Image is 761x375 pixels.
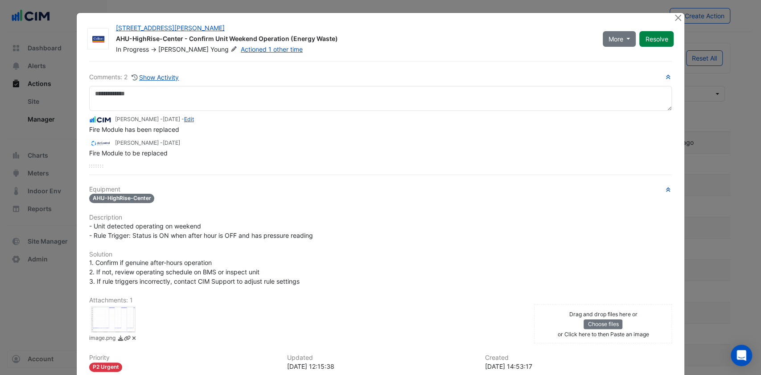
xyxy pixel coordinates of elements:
[89,149,168,157] span: Fire Module to be replaced
[210,45,239,54] span: Young
[88,35,108,44] img: Colliers Capitaland
[485,354,672,362] h6: Created
[158,45,209,53] span: [PERSON_NAME]
[89,354,276,362] h6: Priority
[89,334,115,343] small: image.png
[485,362,672,371] div: [DATE] 14:53:17
[731,345,752,366] div: Open Intercom Messenger
[287,362,474,371] div: [DATE] 12:15:38
[89,214,672,221] h6: Description
[116,24,225,32] a: [STREET_ADDRESS][PERSON_NAME]
[89,251,672,258] h6: Solution
[89,259,300,285] span: 1. Confirm if genuine after-hours operation 2. If not, review operating schedule on BMS or inspec...
[184,116,194,122] a: Edit
[89,126,179,133] span: Fire Module has been replaced
[287,354,474,362] h6: Updated
[89,194,155,203] span: AHU-HighRise-Center
[89,72,180,82] div: Comments: 2
[673,13,683,22] button: Close
[609,34,623,44] span: More
[116,34,592,45] div: AHU-HighRise-Center - Confirm Unit Weekend Operation (Energy Waste)
[603,31,636,47] button: More
[584,319,622,329] button: Choose files
[639,31,674,47] button: Resolve
[89,363,123,372] div: P2 Urgent
[241,45,303,53] a: Actioned 1 other time
[163,139,180,146] span: 2025-07-07 14:53:18
[151,45,156,53] span: ->
[89,297,672,304] h6: Attachments: 1
[91,306,136,333] div: image.png
[115,115,194,123] small: [PERSON_NAME] - -
[89,115,111,125] img: CIM
[89,222,313,239] span: - Unit detected operating on weekend - Rule Trigger: Status is ON when after hour is OFF and has ...
[115,139,180,147] small: [PERSON_NAME] -
[131,72,180,82] button: Show Activity
[131,334,137,343] a: Delete
[124,334,131,343] a: Copy link to clipboard
[116,45,149,53] span: In Progress
[89,138,111,148] img: Air Control
[163,116,180,122] span: 2025-08-25 12:15:38
[569,311,637,318] small: Drag and drop files here or
[557,331,649,338] small: or Click here to then Paste an image
[89,186,672,193] h6: Equipment
[117,334,124,343] a: Download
